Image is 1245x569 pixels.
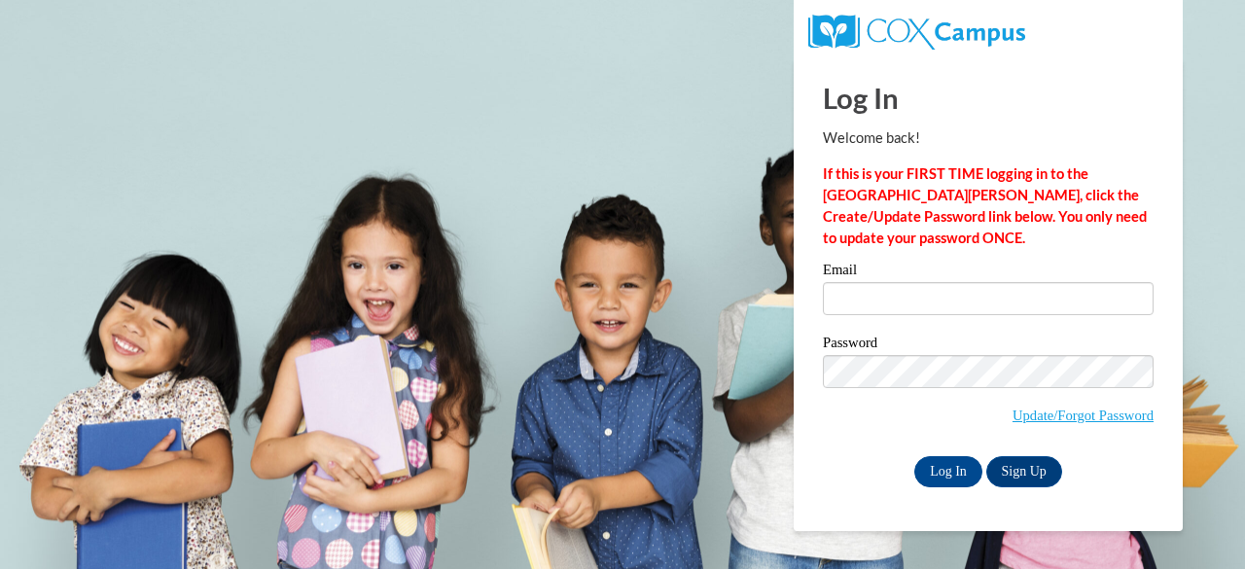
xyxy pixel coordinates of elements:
[808,15,1025,50] img: COX Campus
[986,456,1062,487] a: Sign Up
[823,127,1154,149] p: Welcome back!
[823,336,1154,355] label: Password
[823,263,1154,282] label: Email
[823,78,1154,118] h1: Log In
[1013,408,1154,423] a: Update/Forgot Password
[823,165,1147,246] strong: If this is your FIRST TIME logging in to the [GEOGRAPHIC_DATA][PERSON_NAME], click the Create/Upd...
[808,22,1025,39] a: COX Campus
[914,456,982,487] input: Log In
